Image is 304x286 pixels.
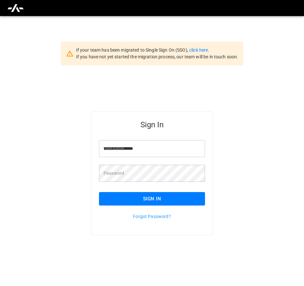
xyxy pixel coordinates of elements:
p: Forgot Password? [99,213,205,220]
a: click here. [189,47,209,53]
img: ampcontrol.io logo [7,2,24,14]
span: If you have not yet started the migration process, our team will be in touch soon. [76,54,238,59]
h5: Sign In [99,120,205,130]
span: If your team has been migrated to Single Sign On (SSO), [76,47,189,53]
button: Sign In [99,192,205,206]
